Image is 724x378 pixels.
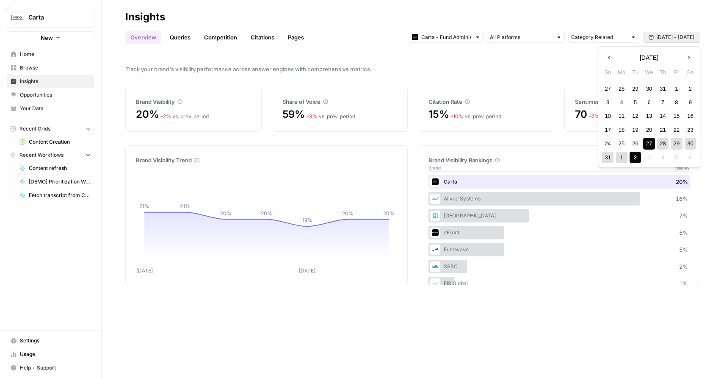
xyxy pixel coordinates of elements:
div: vs. prev. period [589,113,637,120]
a: Content Creation [16,135,94,149]
div: Choose Thursday, July 31st, 2025 [657,83,669,94]
span: 2 % [679,262,688,271]
div: Not available Thursday, September 4th, 2025 [657,152,669,163]
a: Home [7,47,94,61]
a: Opportunities [7,88,94,102]
tspan: 20% [220,210,232,217]
div: Fr [671,67,682,78]
img: hjyrzvn7ljvgzsidjt9j4f2wt0pn [432,212,439,219]
div: FIS Global [428,277,690,290]
span: 15% [428,108,449,121]
div: Choose Sunday, August 10th, 2025 [602,110,613,122]
a: Competition [199,31,242,44]
button: Recent Grids [7,122,94,135]
div: Choose Saturday, August 30th, 2025 [685,138,696,149]
a: Content refresh [16,161,94,175]
tspan: [DATE] [299,267,315,274]
span: 59% [282,108,305,121]
div: Choose Sunday, August 31st, 2025 [602,152,613,163]
a: Overview [125,31,161,44]
span: Help + Support [20,364,91,372]
span: [DATE] - [DATE] [656,33,694,41]
span: Opportunities [20,91,91,99]
span: Brand [428,164,441,171]
div: Choose Monday, August 18th, 2025 [616,124,627,136]
div: Choose Wednesday, August 20th, 2025 [643,124,655,136]
span: – 2 % [160,113,171,120]
span: [DATE] [640,53,658,62]
div: Choose Friday, August 22nd, 2025 [671,124,682,136]
span: Usage [20,350,91,358]
div: Brand Visibility Rankings [428,156,690,164]
a: Your Data [7,102,94,115]
div: Choose Thursday, August 14th, 2025 [657,110,669,122]
div: Choose Thursday, August 21st, 2025 [657,124,669,136]
div: We [643,67,655,78]
span: 5 % [679,228,688,237]
div: Choose Tuesday, August 5th, 2025 [630,97,641,108]
span: 16 % [676,195,688,203]
a: Queries [165,31,196,44]
span: Content refresh [29,164,91,172]
input: Category Related [571,33,627,42]
div: Fundwave [428,243,690,256]
span: Your Data [20,105,91,112]
img: hp1kf5jisvx37uck2ogdi2muwinx [432,195,439,202]
div: Th [657,67,669,78]
div: Choose Thursday, August 7th, 2025 [657,97,669,108]
div: Brand Visibility [136,97,251,106]
div: Choose Sunday, August 17th, 2025 [602,124,613,136]
div: vs. prev. period [450,113,501,120]
div: Choose Wednesday, August 27th, 2025 [643,138,655,149]
div: Choose Monday, August 11th, 2025 [616,110,627,122]
a: Pages [283,31,309,44]
button: [DATE] - [DATE] [643,32,700,43]
tspan: 20% [261,210,272,217]
a: Browse [7,61,94,75]
a: Citations [246,31,279,44]
div: Not available Saturday, September 6th, 2025 [685,152,696,163]
a: [DEMO] Prioritization Workflow for creation [16,175,94,189]
div: eFront [428,226,690,239]
div: Choose Monday, September 1st, 2025 [616,152,627,163]
div: Choose Tuesday, July 29th, 2025 [630,83,641,94]
div: Choose Sunday, July 27th, 2025 [602,83,613,94]
span: Settings [20,337,91,345]
input: All Platforms [490,33,553,42]
a: Settings [7,334,94,347]
div: [GEOGRAPHIC_DATA] [428,209,690,222]
img: ea7e63j1a0yrnhi42n3vbynv48i5 [432,229,439,236]
span: Insights [20,78,91,85]
div: Choose Saturday, August 16th, 2025 [685,110,696,122]
div: Insights [125,10,165,24]
a: Fetch transcript from Chorus [16,189,94,202]
span: 1 % [679,279,688,288]
div: Citation Rate [428,97,544,106]
span: Track your brand's visibility performance across answer engines with comprehensive metrics. [125,65,700,73]
a: Insights [7,75,94,88]
div: Choose Sunday, August 3rd, 2025 [602,97,613,108]
span: 20 % [676,178,688,186]
span: 7 % [679,211,688,220]
div: Choose Tuesday, September 2nd, 2025 [630,152,641,163]
span: Carta [28,13,80,22]
div: Sa [685,67,696,78]
div: Mo [616,67,627,78]
div: Choose Friday, August 8th, 2025 [671,97,682,108]
div: Carta [428,175,690,189]
div: Tu [630,67,641,78]
span: 5 % [679,245,688,254]
div: Choose Monday, July 28th, 2025 [616,83,627,94]
span: Fetch transcript from Chorus [29,192,91,199]
div: Not available Friday, September 5th, 2025 [671,152,682,163]
div: Choose Saturday, August 23rd, 2025 [685,124,696,136]
tspan: 21% [180,203,190,209]
img: Carta Logo [10,10,25,25]
span: Home [20,50,91,58]
input: Carta - Fund Administration [421,33,471,42]
div: Choose Wednesday, August 6th, 2025 [643,97,655,108]
div: Su [602,67,613,78]
button: Workspace: Carta [7,7,94,28]
div: Choose Friday, August 29th, 2025 [671,138,682,149]
tspan: 21% [139,203,149,209]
